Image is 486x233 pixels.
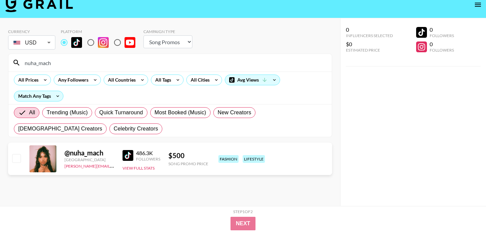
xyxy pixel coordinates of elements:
[99,109,143,117] span: Quick Turnaround
[71,37,82,48] img: TikTok
[8,29,55,34] div: Currency
[218,155,239,163] div: fashion
[452,199,478,225] iframe: Drift Widget Chat Controller
[64,157,114,162] div: [GEOGRAPHIC_DATA]
[14,75,40,85] div: All Prices
[123,166,155,171] button: View Full Stats
[143,29,192,34] div: Campaign Type
[136,150,160,156] div: 486.3K
[346,33,393,38] div: Influencers Selected
[114,125,158,133] span: Celebrity Creators
[29,109,35,117] span: All
[136,156,160,162] div: Followers
[61,29,141,34] div: Platform
[18,125,102,133] span: [DEMOGRAPHIC_DATA] Creators
[104,75,137,85] div: All Countries
[430,33,454,38] div: Followers
[430,48,454,53] div: Followers
[233,209,253,214] div: Step 1 of 2
[151,75,172,85] div: All Tags
[218,109,251,117] span: New Creators
[430,26,454,33] div: 0
[243,155,265,163] div: lifestyle
[346,48,393,53] div: Estimated Price
[231,217,256,230] button: Next
[47,109,88,117] span: Trending (Music)
[64,162,164,169] a: [PERSON_NAME][EMAIL_ADDRESS][DOMAIN_NAME]
[123,150,133,161] img: TikTok
[225,75,280,85] div: Avg Views
[14,91,63,101] div: Match Any Tags
[125,37,135,48] img: YouTube
[168,151,208,160] div: $ 500
[155,109,206,117] span: Most Booked (Music)
[9,37,54,49] div: USD
[64,149,114,157] div: @ nuha_mach
[168,161,208,166] div: Song Promo Price
[21,57,328,68] input: Search by User Name
[98,37,109,48] img: Instagram
[346,26,393,33] div: 0
[430,41,454,48] div: 0
[346,41,393,48] div: $0
[54,75,90,85] div: Any Followers
[187,75,211,85] div: All Cities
